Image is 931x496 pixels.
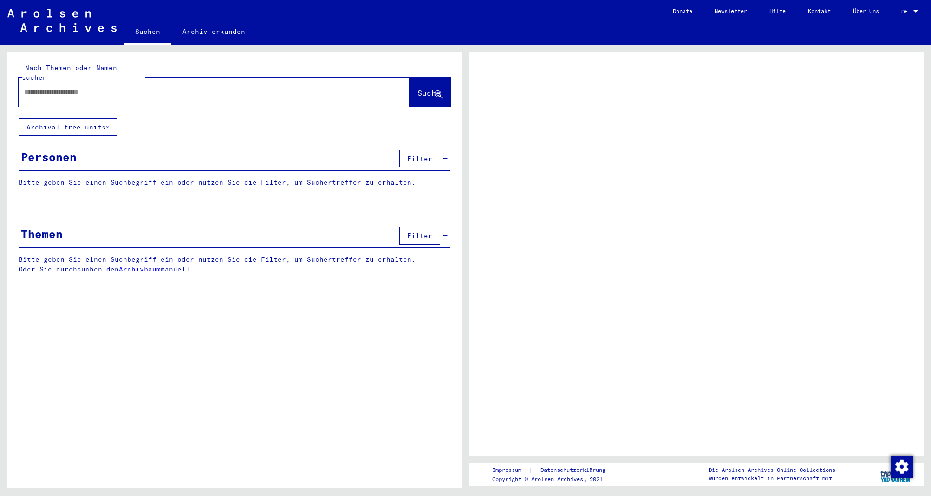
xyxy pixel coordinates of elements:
p: Copyright © Arolsen Archives, 2021 [492,475,617,483]
a: Archivbaum [119,265,161,273]
p: Bitte geben Sie einen Suchbegriff ein oder nutzen Sie die Filter, um Suchertreffer zu erhalten. [19,178,450,187]
mat-label: Nach Themen oder Namen suchen [22,64,117,82]
a: Impressum [492,465,529,475]
span: Filter [407,232,432,240]
span: DE [901,8,911,15]
span: Filter [407,155,432,163]
button: Filter [399,227,440,245]
div: Themen [21,225,63,242]
span: Suche [417,88,441,97]
a: Datenschutzerklärung [533,465,617,475]
button: Suche [410,78,450,107]
img: Zustimmung ändern [891,456,913,478]
div: | [492,465,617,475]
div: Personen [21,148,77,165]
button: Filter [399,150,440,167]
img: Arolsen_neg.svg [7,9,117,32]
button: Archival tree units [19,118,117,136]
a: Archiv erkunden [171,20,256,43]
a: Suchen [124,20,171,45]
p: wurden entwickelt in Partnerschaft mit [709,474,835,483]
p: Bitte geben Sie einen Suchbegriff ein oder nutzen Sie die Filter, um Suchertreffer zu erhalten. O... [19,255,450,274]
p: Die Arolsen Archives Online-Collections [709,466,835,474]
img: yv_logo.png [879,463,913,486]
